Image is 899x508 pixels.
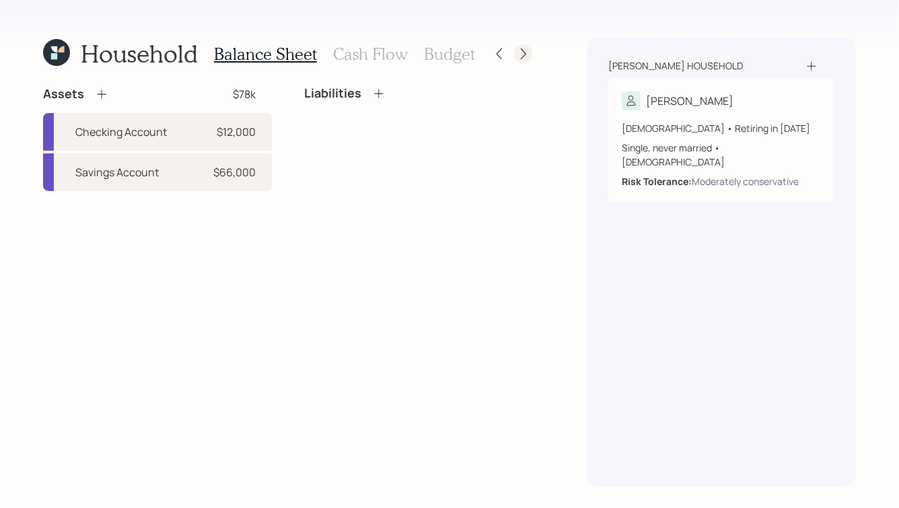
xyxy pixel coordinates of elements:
[424,44,475,64] h3: Budget
[622,141,821,169] div: Single, never married • [DEMOGRAPHIC_DATA]
[622,175,692,188] b: Risk Tolerance:
[217,124,256,140] div: $12,000
[213,164,256,180] div: $66,000
[333,44,408,64] h3: Cash Flow
[622,121,821,135] div: [DEMOGRAPHIC_DATA] • Retiring in [DATE]
[75,164,159,180] div: Savings Account
[304,86,361,101] h4: Liabilities
[692,174,799,188] div: Moderately conservative
[608,59,743,73] div: [PERSON_NAME] household
[81,39,198,68] h1: Household
[75,124,167,140] div: Checking Account
[646,93,733,109] div: [PERSON_NAME]
[233,86,256,102] div: $78k
[214,44,317,64] h3: Balance Sheet
[43,87,84,102] h4: Assets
